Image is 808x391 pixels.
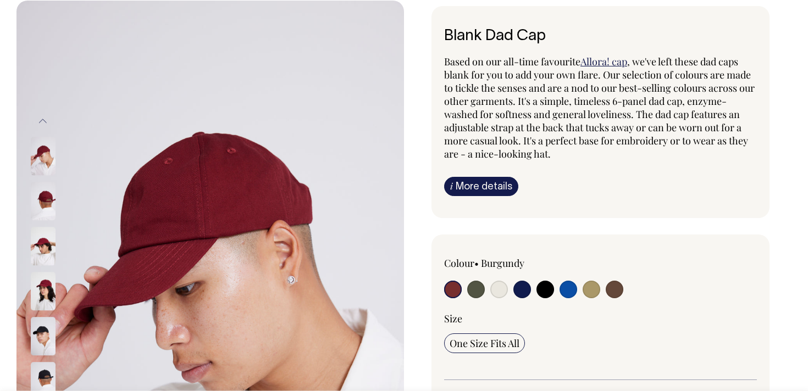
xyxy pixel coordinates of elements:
button: Previous [35,109,51,133]
span: Based on our all-time favourite [444,55,580,68]
span: One Size Fits All [450,337,519,350]
span: i [450,180,453,192]
img: burgundy [31,182,56,220]
img: burgundy [31,227,56,265]
span: , we've left these dad caps blank for you to add your own flare. Our selection of colours are mad... [444,55,755,160]
input: One Size Fits All [444,333,525,353]
label: Burgundy [481,256,524,270]
span: • [474,256,479,270]
img: burgundy [31,272,56,310]
h6: Blank Dad Cap [444,28,757,45]
div: Colour [444,256,569,270]
img: burgundy [31,137,56,175]
a: iMore details [444,177,518,196]
a: Allora! cap [580,55,627,68]
div: Size [444,312,757,325]
img: black [31,317,56,355]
